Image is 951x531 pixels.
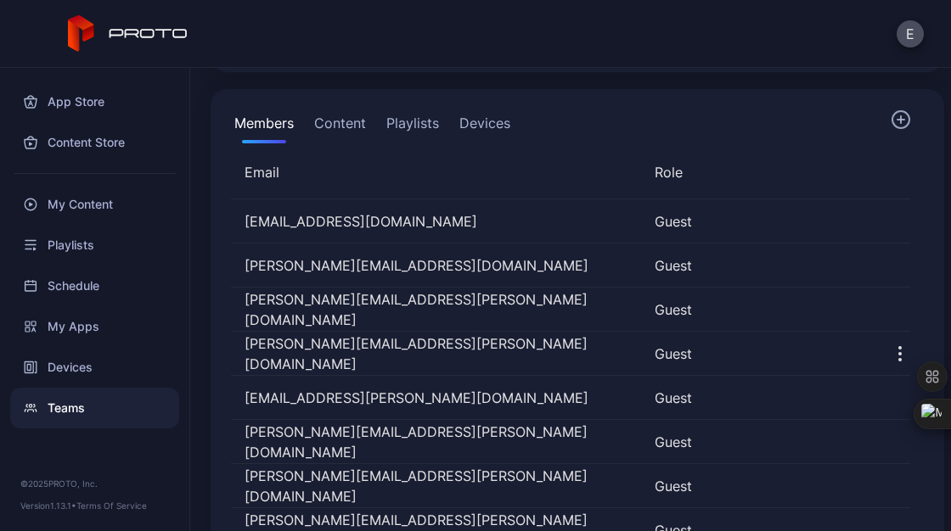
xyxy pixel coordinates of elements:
div: hardi.s.soni@accenture.com [231,388,641,408]
div: Guest [655,255,853,276]
div: Guest [655,432,853,452]
div: dylan.brotzman@accenture.com [231,422,641,462]
a: Content Store [10,122,179,163]
a: Terms Of Service [76,500,147,511]
div: tommy.flinch@accenture.com [231,255,641,276]
a: My Apps [10,306,179,347]
div: myplaces@accenture.com [231,211,641,232]
button: Content [311,109,369,143]
div: Guest [655,344,853,364]
div: Guest [655,476,853,496]
div: Guest [655,388,853,408]
div: Role [655,162,853,182]
a: Schedule [10,265,179,306]
a: Playlists [10,225,179,265]
div: chris.desmond@accenture.com [231,466,641,506]
a: Devices [10,347,179,388]
div: Guest [655,211,853,232]
button: E [897,20,924,48]
span: Version 1.13.1 • [20,500,76,511]
a: My Content [10,184,179,225]
a: App Store [10,81,179,122]
div: donald.salazar@accenture.com [231,289,641,330]
button: Members [231,109,297,143]
div: eric.guzman@accenture.com [231,333,641,374]
div: Email [245,162,641,182]
div: © 2025 PROTO, Inc. [20,477,169,490]
button: Playlists [383,109,442,143]
button: Devices [456,109,514,143]
div: Guest [655,299,853,320]
a: Teams [10,388,179,428]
